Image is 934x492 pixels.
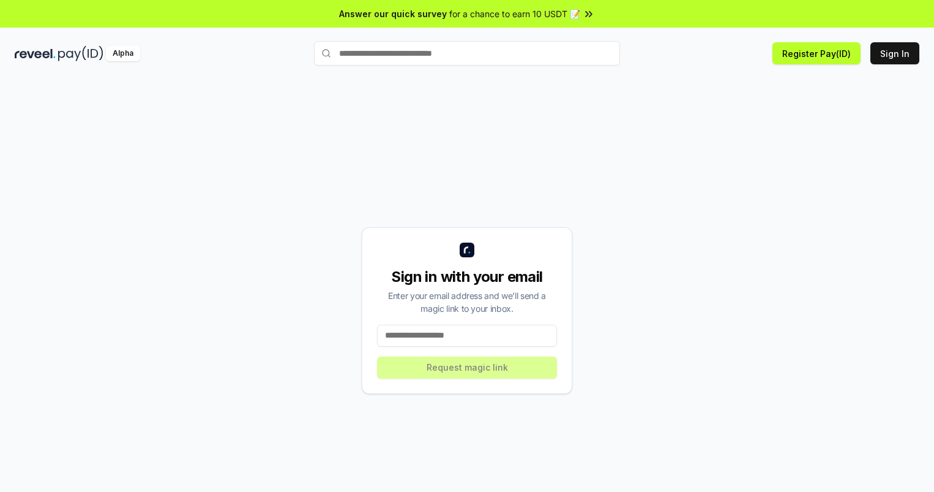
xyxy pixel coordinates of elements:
div: Sign in with your email [377,267,557,287]
button: Sign In [870,42,919,64]
span: for a chance to earn 10 USDT 📝 [449,7,580,20]
img: reveel_dark [15,46,56,61]
img: pay_id [58,46,103,61]
span: Answer our quick survey [339,7,447,20]
img: logo_small [460,243,474,257]
div: Enter your email address and we’ll send a magic link to your inbox. [377,289,557,315]
div: Alpha [106,46,140,61]
button: Register Pay(ID) [772,42,861,64]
